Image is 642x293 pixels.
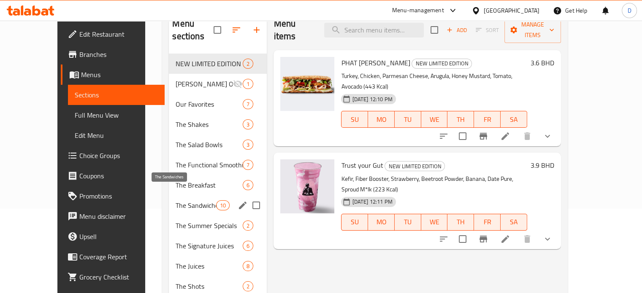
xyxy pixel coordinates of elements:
span: SU [345,113,365,126]
div: The Breakfast6 [169,175,267,195]
span: TH [451,216,471,228]
div: NEW LIMITED EDITION [385,161,445,171]
span: Branches [79,49,158,59]
input: search [324,23,424,38]
span: SA [504,113,524,126]
h2: Menu sections [172,17,214,43]
a: Edit menu item [500,131,510,141]
div: items [243,261,253,271]
span: [DATE] 12:11 PM [349,198,395,206]
button: delete [517,229,537,249]
button: WE [421,111,448,128]
span: MO [371,113,391,126]
span: 7 [243,100,253,108]
div: items [243,241,253,251]
span: The Salad Bowls [176,140,243,150]
button: Branch-specific-item [473,229,493,249]
span: The Sandwiches [176,200,216,210]
div: [GEOGRAPHIC_DATA] [484,6,539,15]
div: The Signature Juices6 [169,236,267,256]
div: items [243,180,253,190]
a: Menus [61,65,165,85]
span: 6 [243,242,253,250]
button: WE [421,214,448,231]
span: 7 [243,161,253,169]
div: Our Favorites [176,99,243,109]
span: NEW LIMITED EDITION [176,59,243,69]
span: Choice Groups [79,151,158,161]
button: MO [368,214,395,231]
span: The Breakfast [176,180,243,190]
p: Turkey, Chicken, Parmesan Cheese, Arugula, Honey Mustard, Tomato, Avocado (443 Kcal) [341,71,527,92]
div: items [243,281,253,291]
button: SU [341,111,368,128]
a: Grocery Checklist [61,267,165,287]
button: delete [517,126,537,146]
span: 10 [217,202,229,210]
button: Add section [247,20,267,40]
div: The Sandwiches10edit [169,195,267,215]
button: show more [537,229,558,249]
span: [DATE] 12:10 PM [349,95,395,103]
span: MO [371,216,391,228]
img: Trust your Gut [280,159,334,213]
span: The Summer Specials [176,220,243,231]
span: SU [345,216,365,228]
div: The Juices [176,261,243,271]
span: 3 [243,141,253,149]
button: edit [236,199,249,212]
span: Manage items [511,19,554,40]
div: NEW LIMITED EDITION2 [169,54,267,74]
a: Menu disclaimer [61,206,165,226]
button: Manage items [504,17,561,43]
span: NEW LIMITED EDITION [385,161,444,171]
h6: 3.9 BHD [531,159,554,171]
span: Select section first [470,24,504,37]
div: items [243,119,253,129]
a: Edit Menu [68,125,165,145]
div: The Juices8 [169,256,267,276]
span: TU [398,113,418,126]
div: Our Favorites7 [169,94,267,114]
p: Kefir, Fiber Booster, Strawberry, Beetroot Powder, Banana, Date Pure, Sproud M*lk (223 Kcal) [341,174,527,195]
span: Select to update [454,127,471,145]
span: The Functional Smoothies [176,160,243,170]
button: show more [537,126,558,146]
div: items [243,140,253,150]
span: FR [477,113,497,126]
span: Coupons [79,171,158,181]
div: The Functional Smoothies7 [169,155,267,175]
span: The Shakes [176,119,243,129]
span: Select section [425,21,443,39]
span: The Signature Juices [176,241,243,251]
div: items [243,99,253,109]
div: The Shots [176,281,243,291]
button: FR [474,214,501,231]
a: Upsell [61,226,165,247]
button: sort-choices [433,126,454,146]
span: Menu disclaimer [79,211,158,221]
div: Joes Offers [176,79,233,89]
span: Edit Menu [75,130,158,140]
button: sort-choices [433,229,454,249]
span: Add [445,25,468,35]
span: TH [451,113,471,126]
span: Sections [75,90,158,100]
button: FR [474,111,501,128]
span: D [627,6,631,15]
svg: Show Choices [542,131,553,141]
span: 8 [243,262,253,270]
div: Menu-management [392,5,444,16]
span: PHAT [PERSON_NAME] [341,56,410,69]
span: 2 [243,282,253,290]
span: 3 [243,121,253,129]
span: Add item [443,24,470,37]
svg: Show Choices [542,234,553,244]
span: Grocery Checklist [79,272,158,282]
span: FR [477,216,497,228]
div: items [243,59,253,69]
button: TH [447,111,474,128]
span: Select to update [454,230,471,248]
span: 2 [243,60,253,68]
